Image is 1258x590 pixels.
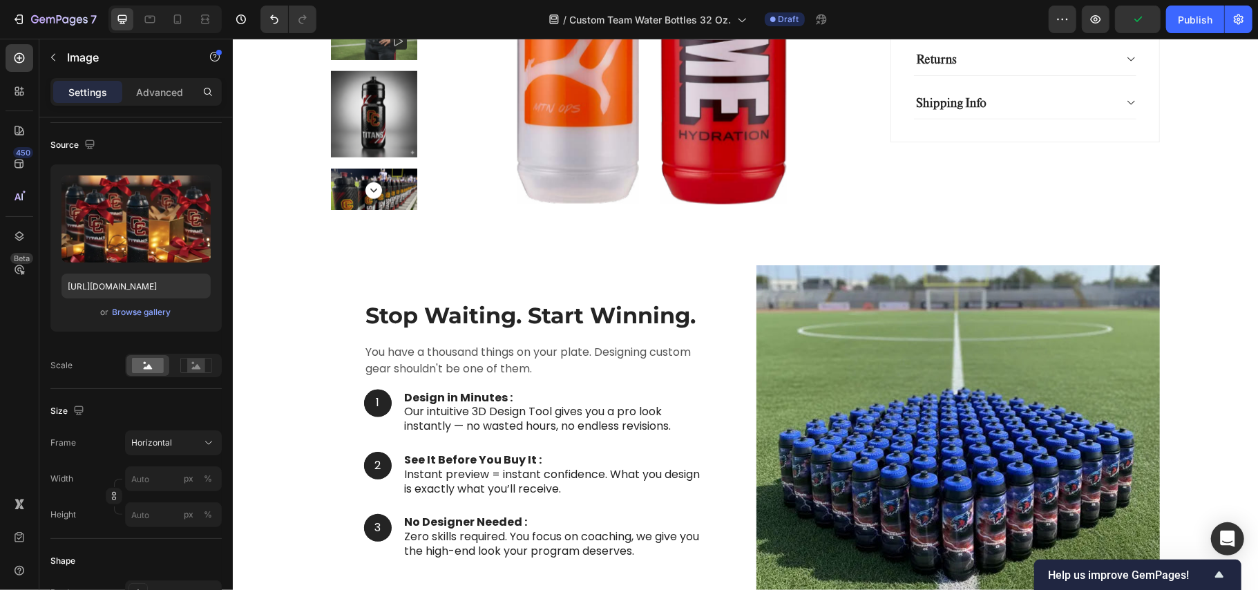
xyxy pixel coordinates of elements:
[1048,567,1228,583] button: Show survey - Help us improve GemPages!
[133,420,158,435] p: 2
[180,506,197,523] button: %
[131,351,159,379] div: Background Image
[131,437,172,449] span: Horizontal
[50,136,98,155] div: Source
[171,413,309,429] strong: See It Before You Buy It :
[50,437,76,449] label: Frame
[779,13,799,26] span: Draft
[184,508,193,521] div: px
[133,482,158,497] p: 3
[136,85,183,99] p: Advanced
[10,253,33,264] div: Beta
[50,473,73,485] label: Width
[50,555,75,567] div: Shape
[233,39,1258,590] iframe: Design area
[171,477,467,520] p: Zero skills required. You focus on coaching, we give you the high-end look your program deserves.
[133,305,467,339] p: You have a thousand things on your plate. Designing custom gear shouldn't be one of them.
[125,430,222,455] button: Horizontal
[171,352,467,395] p: Our intuitive 3D Design Tool gives you a pro look instantly — no wasted hours, no endless revisions.
[564,12,567,27] span: /
[50,402,87,421] div: Size
[1211,522,1244,555] div: Open Intercom Messenger
[1048,569,1211,582] span: Help us improve GemPages!
[570,12,732,27] span: Custom Team Water Bottles 32 Oz.
[61,274,211,298] input: https://example.com/image.jpg
[204,473,212,485] div: %
[131,475,159,503] div: Background Image
[112,305,172,319] button: Browse gallery
[184,473,193,485] div: px
[200,506,216,523] button: px
[524,227,927,572] img: Durable BPA-free 32oz custom water bottle with team branding
[180,470,197,487] button: %
[200,470,216,487] button: px
[133,357,158,372] p: 1
[50,508,76,521] label: Height
[61,175,211,263] img: preview-image
[131,413,159,441] div: Background Image
[260,6,316,33] div: Undo/Redo
[171,415,467,457] p: Instant preview = instant confidence. What you design is exactly what you’ll receive.
[1166,6,1224,33] button: Publish
[131,261,468,293] h2: Stop Waiting. Start Winning.
[50,359,73,372] div: Scale
[68,85,107,99] p: Settings
[1178,12,1212,27] div: Publish
[681,54,755,75] div: Shipping Info
[6,6,103,33] button: 7
[67,49,184,66] p: Image
[101,304,109,321] span: or
[171,475,294,491] strong: No Designer Needed :
[125,502,222,527] input: px%
[13,147,33,158] div: 450
[204,508,212,521] div: %
[125,466,222,491] input: px%
[90,11,97,28] p: 7
[171,351,280,367] strong: Design in Minutes :
[113,306,171,318] div: Browse gallery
